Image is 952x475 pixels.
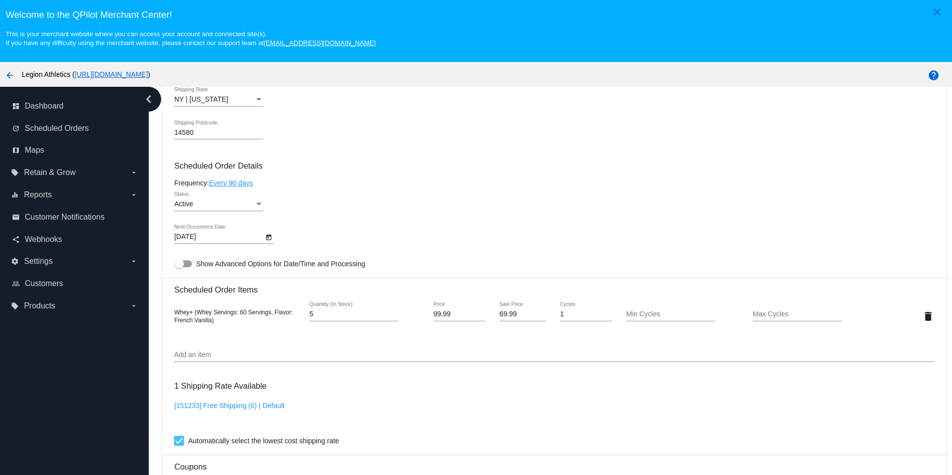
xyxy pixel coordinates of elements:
[130,302,138,310] i: arrow_drop_down
[141,91,157,107] i: chevron_left
[560,310,612,318] input: Cycles
[25,124,89,133] span: Scheduled Orders
[5,30,375,47] small: This is your merchant website where you can access your account and connected site(s). If you hav...
[11,302,19,310] i: local_offer
[174,95,228,103] span: NY | [US_STATE]
[130,169,138,177] i: arrow_drop_down
[174,455,934,472] h3: Coupons
[174,200,193,208] span: Active
[12,142,138,158] a: map Maps
[12,276,138,292] a: people_outline Customers
[174,200,263,208] mat-select: Status
[753,310,842,318] input: Max Cycles
[12,232,138,247] a: share Webhooks
[626,310,715,318] input: Min Cycles
[922,310,934,322] mat-icon: delete
[12,98,138,114] a: dashboard Dashboard
[130,257,138,265] i: arrow_drop_down
[25,146,44,155] span: Maps
[174,233,263,241] input: Next Occurrence Date
[12,124,20,132] i: update
[499,310,545,318] input: Sale Price
[174,179,934,187] div: Frequency:
[24,190,52,199] span: Reports
[174,129,263,137] input: Shipping Postcode
[75,70,148,78] a: [URL][DOMAIN_NAME]
[130,191,138,199] i: arrow_drop_down
[309,310,399,318] input: Quantity (In Stock)
[433,310,485,318] input: Price
[5,9,946,20] h3: Welcome to the QPilot Merchant Center!
[11,257,19,265] i: settings
[24,257,53,266] span: Settings
[12,209,138,225] a: email Customer Notifications
[4,69,16,81] mat-icon: arrow_back
[174,309,293,324] span: Whey+ (Whey Servings: 60 Servings, Flavor: French Vanilla)
[25,279,63,288] span: Customers
[12,120,138,136] a: update Scheduled Orders
[11,169,19,177] i: local_offer
[264,39,376,47] a: [EMAIL_ADDRESS][DOMAIN_NAME]
[12,280,20,288] i: people_outline
[931,6,943,18] mat-icon: close
[25,235,62,244] span: Webhooks
[928,69,940,81] mat-icon: help
[24,168,75,177] span: Retain & Grow
[174,402,284,410] a: [151233] Free Shipping (0) | Default
[12,102,20,110] i: dashboard
[174,351,934,359] input: Add an item
[12,146,20,154] i: map
[22,70,150,78] span: Legion Athletics ( )
[174,278,934,295] h3: Scheduled Order Items
[174,375,266,397] h3: 1 Shipping Rate Available
[263,232,274,242] button: Open calendar
[209,179,253,187] a: Every 90 days
[174,161,934,171] h3: Scheduled Order Details
[12,213,20,221] i: email
[188,435,339,447] span: Automatically select the lowest cost shipping rate
[174,96,263,104] mat-select: Shipping State
[25,102,63,111] span: Dashboard
[11,191,19,199] i: equalizer
[24,301,55,310] span: Products
[25,213,105,222] span: Customer Notifications
[12,236,20,243] i: share
[196,259,365,269] span: Show Advanced Options for Date/Time and Processing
